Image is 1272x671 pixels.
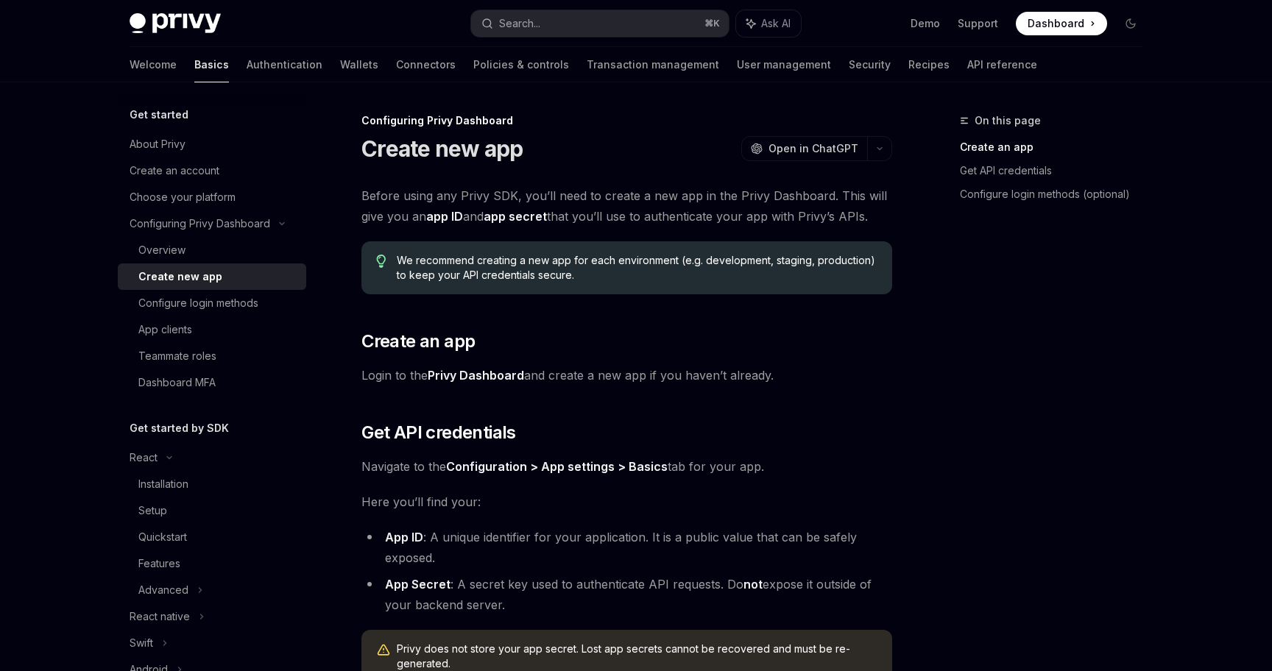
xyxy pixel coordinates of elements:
span: Dashboard [1028,16,1084,31]
a: Basics [194,47,229,82]
div: Create new app [138,268,222,285]
span: Here you’ll find your: [361,491,892,512]
div: Configuring Privy Dashboard [130,215,270,232]
span: Get API credentials [361,421,516,444]
a: Privy Dashboard [428,368,524,383]
div: About Privy [130,135,185,153]
span: ⌘ K [704,18,720,29]
div: Teammate roles [138,347,216,365]
a: Wallets [340,47,378,82]
a: Teammate roles [118,343,306,369]
span: On this page [975,112,1041,129]
button: Toggle dark mode [1119,12,1142,35]
a: Create new app [118,263,306,290]
a: Get API credentials [960,159,1154,182]
a: Demo [911,16,940,31]
a: User management [737,47,831,82]
div: Overview [138,241,185,259]
strong: App Secret [385,577,451,592]
strong: app ID [426,209,463,224]
a: Choose your platform [118,184,306,210]
a: About Privy [118,131,306,157]
a: Setup [118,497,306,524]
span: Create an app [361,330,475,353]
a: Create an account [118,157,306,184]
a: Quickstart [118,524,306,550]
a: Security [849,47,891,82]
div: App clients [138,321,192,338]
a: Transaction management [587,47,719,82]
a: Dashboard MFA [118,369,306,396]
div: Advanced [138,581,188,599]
li: : A unique identifier for your application. It is a public value that can be safely exposed. [361,527,892,568]
a: API reference [967,47,1037,82]
img: dark logo [130,13,221,34]
strong: App ID [385,530,423,544]
button: Open in ChatGPT [741,136,867,161]
a: Policies & controls [473,47,569,82]
div: Search... [499,15,540,32]
a: Create an app [960,135,1154,159]
a: Support [958,16,998,31]
div: React native [130,608,190,625]
h1: Create new app [361,135,523,162]
a: Installation [118,471,306,497]
svg: Tip [376,255,386,268]
a: Authentication [247,47,322,82]
span: Ask AI [761,16,791,31]
a: Configure login methods (optional) [960,182,1154,206]
a: Connectors [396,47,456,82]
div: Dashboard MFA [138,374,216,391]
h5: Get started [130,106,188,124]
div: Configure login methods [138,294,258,312]
div: Choose your platform [130,188,236,206]
div: Installation [138,475,188,493]
div: Configuring Privy Dashboard [361,113,892,128]
button: Search...⌘K [471,10,729,37]
a: Configuration > App settings > Basics [446,459,668,475]
svg: Warning [376,643,391,658]
div: React [130,449,158,466]
span: Open in ChatGPT [768,141,858,156]
h5: Get started by SDK [130,419,229,437]
a: App clients [118,316,306,343]
a: Welcome [130,47,177,82]
button: Ask AI [736,10,801,37]
div: Setup [138,502,167,519]
a: Features [118,550,306,577]
a: Overview [118,237,306,263]
span: Privy does not store your app secret. Lost app secrets cannot be recovered and must be re-generated. [397,642,877,671]
a: Configure login methods [118,290,306,316]
a: Dashboard [1016,12,1107,35]
a: Recipes [908,47,950,82]
div: Quickstart [138,528,187,546]
li: : A secret key used to authenticate API requests. Do expose it outside of your backend server. [361,574,892,615]
div: Create an account [130,162,219,180]
strong: not [743,577,763,592]
span: Navigate to the tab for your app. [361,456,892,477]
span: Before using any Privy SDK, you’ll need to create a new app in the Privy Dashboard. This will giv... [361,185,892,227]
strong: app secret [484,209,547,224]
div: Features [138,555,180,572]
div: Swift [130,634,153,652]
span: Login to the and create a new app if you haven’t already. [361,365,892,386]
span: We recommend creating a new app for each environment (e.g. development, staging, production) to k... [397,253,877,283]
